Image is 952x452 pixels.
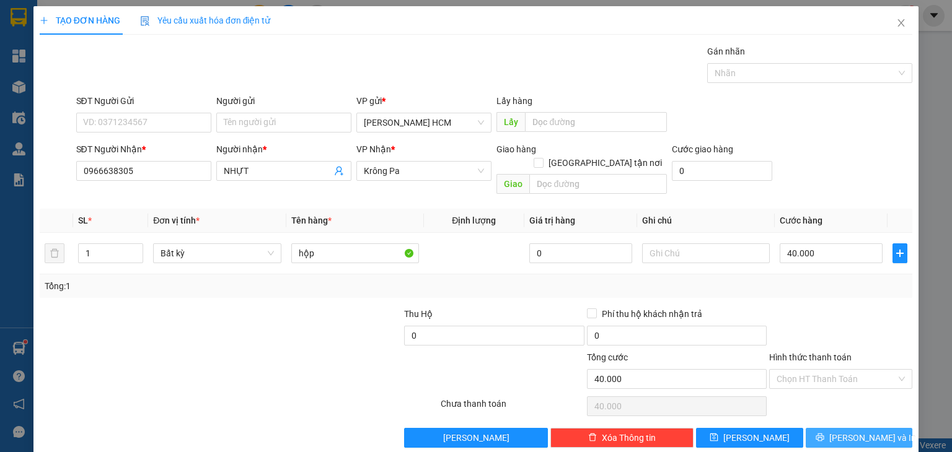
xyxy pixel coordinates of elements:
div: Người gửi [216,94,351,108]
span: VP Nhận [356,144,391,154]
div: Tổng: 1 [45,279,368,293]
span: Trần Phú HCM [364,113,484,132]
span: Thu Hộ [404,309,433,319]
span: [GEOGRAPHIC_DATA] tận nơi [544,156,667,170]
input: Dọc đường [529,174,667,194]
span: printer [816,433,824,443]
div: Chưa thanh toán [439,397,585,419]
span: Cước hàng [780,215,822,225]
input: Cước giao hàng [672,161,772,181]
button: plus [892,243,907,263]
th: Ghi chú [637,209,775,233]
span: Giá trị hàng [529,215,575,225]
label: Cước giao hàng [672,144,733,154]
span: user-add [334,166,344,176]
span: [PERSON_NAME] và In [829,431,916,445]
button: Close [884,6,919,41]
label: Hình thức thanh toán [769,352,852,362]
button: delete [45,243,64,263]
span: Lấy hàng [496,96,532,106]
span: Gửi: [111,47,134,62]
span: Giao hàng [496,144,536,154]
input: VD: Bàn, Ghế [291,243,419,263]
span: plus [893,248,907,258]
span: Krông Pa [364,162,484,180]
label: Gán nhãn [707,46,745,56]
button: printer[PERSON_NAME] và In [806,428,913,448]
div: VP gửi [356,94,491,108]
span: save [710,433,718,443]
b: Cô Hai [32,9,83,27]
div: Người nhận [216,142,351,156]
button: [PERSON_NAME] [404,428,547,448]
span: [PERSON_NAME] HCM [111,67,242,82]
h2: WKYS48TE [6,38,68,58]
div: SĐT Người Gửi [76,94,211,108]
span: [PERSON_NAME] [723,431,790,445]
span: Giao [496,174,529,194]
span: close [896,18,906,28]
button: deleteXóa Thông tin [550,428,694,448]
span: Yêu cầu xuất hóa đơn điện tử [140,15,271,25]
input: 0 [529,243,632,263]
input: Dọc đường [525,112,667,132]
span: Bất kỳ [161,244,273,263]
img: icon [140,16,150,26]
span: Lấy [496,112,525,132]
div: SĐT Người Nhận [76,142,211,156]
span: Tên hàng [291,215,332,225]
span: Tổng cước [587,352,628,362]
span: [DATE] 17:12 [111,33,156,43]
span: Phí thu hộ khách nhận trả [597,307,707,321]
span: SL [78,215,88,225]
input: Ghi Chú [642,243,770,263]
span: plus [40,16,48,25]
span: [PERSON_NAME] [443,431,509,445]
span: delete [588,433,597,443]
span: Đơn vị tính [153,215,200,225]
span: Định lượng [452,215,496,225]
span: Xóa Thông tin [602,431,656,445]
button: save[PERSON_NAME] [696,428,803,448]
span: TẠO ĐƠN HÀNG [40,15,120,25]
span: kiện [111,85,148,107]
